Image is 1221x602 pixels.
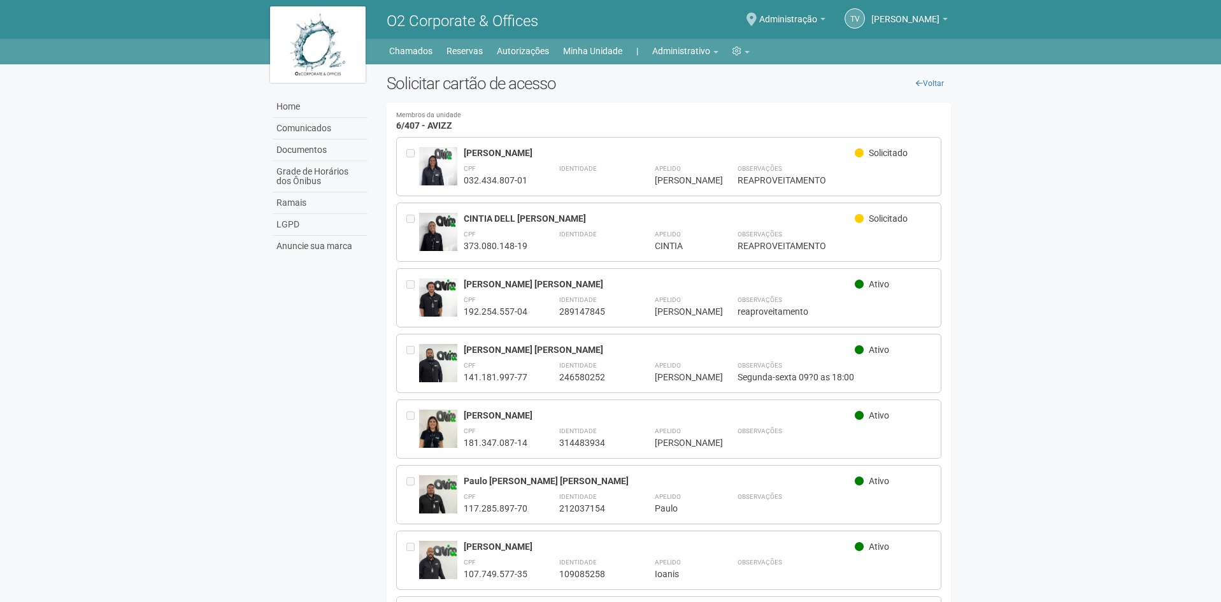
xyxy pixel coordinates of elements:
img: user.jpg [419,278,457,317]
img: user.jpg [419,541,457,579]
strong: Observações [738,362,782,369]
a: Voltar [909,74,951,93]
strong: Identidade [559,493,597,500]
div: 192.254.557-04 [464,306,527,317]
div: Paulo [PERSON_NAME] [PERSON_NAME] [464,475,855,487]
img: user.jpg [419,213,457,251]
div: [PERSON_NAME] [464,410,855,421]
a: Autorizações [497,42,549,60]
a: Administrativo [652,42,718,60]
div: 117.285.897-70 [464,503,527,514]
strong: Identidade [559,362,597,369]
strong: Apelido [655,559,681,566]
div: Entre em contato com a Aministração para solicitar o cancelamento ou 2a via [406,410,419,448]
strong: CPF [464,493,476,500]
img: user.jpg [419,147,457,185]
div: Paulo [655,503,706,514]
div: Entre em contato com a Aministração para solicitar o cancelamento ou 2a via [406,344,419,383]
strong: Observações [738,427,782,434]
img: user.jpg [419,344,457,382]
span: Ativo [869,476,889,486]
div: Entre em contato com a Aministração para solicitar o cancelamento ou 2a via [406,278,419,317]
a: Chamados [389,42,432,60]
a: Configurações [732,42,750,60]
strong: Apelido [655,231,681,238]
strong: Apelido [655,493,681,500]
strong: Apelido [655,362,681,369]
strong: Observações [738,559,782,566]
span: Solicitado [869,213,908,224]
a: Ramais [273,192,368,214]
span: Administração [759,2,817,24]
a: Reservas [446,42,483,60]
a: LGPD [273,214,368,236]
span: Thayane Vasconcelos Torres [871,2,939,24]
strong: Observações [738,231,782,238]
span: Ativo [869,279,889,289]
strong: Identidade [559,165,597,172]
a: Comunicados [273,118,368,140]
strong: Identidade [559,296,597,303]
div: reaproveitamento [738,306,932,317]
a: TV [845,8,865,29]
div: Segunda-sexta 09?0 as 18:00 [738,371,932,383]
div: 181.347.087-14 [464,437,527,448]
div: 109085258 [559,568,623,580]
div: 246580252 [559,371,623,383]
strong: Apelido [655,427,681,434]
div: [PERSON_NAME] [464,147,855,159]
h4: 6/407 - AVIZZ [396,112,942,131]
div: [PERSON_NAME] [655,437,706,448]
div: Entre em contato com a Aministração para solicitar o cancelamento ou 2a via [406,213,419,252]
a: Minha Unidade [563,42,622,60]
div: REAPROVEITAMENTO [738,240,932,252]
div: [PERSON_NAME] [655,175,706,186]
strong: Apelido [655,165,681,172]
a: Home [273,96,368,118]
div: CINTIA [655,240,706,252]
a: Anuncie sua marca [273,236,368,257]
a: | [636,42,638,60]
div: 289147845 [559,306,623,317]
span: Solicitado [869,148,908,158]
a: Grade de Horários dos Ônibus [273,161,368,192]
div: [PERSON_NAME] [655,371,706,383]
div: 212037154 [559,503,623,514]
a: [PERSON_NAME] [871,16,948,26]
img: user.jpg [419,410,457,448]
div: Entre em contato com a Aministração para solicitar o cancelamento ou 2a via [406,147,419,186]
strong: CPF [464,165,476,172]
img: user.jpg [419,475,457,513]
span: Ativo [869,541,889,552]
div: [PERSON_NAME] [PERSON_NAME] [464,278,855,290]
div: REAPROVEITAMENTO [738,175,932,186]
div: [PERSON_NAME] [655,306,706,317]
div: [PERSON_NAME] [464,541,855,552]
div: [PERSON_NAME] [PERSON_NAME] [464,344,855,355]
img: logo.jpg [270,6,366,83]
div: 032.434.807-01 [464,175,527,186]
strong: Identidade [559,559,597,566]
h2: Solicitar cartão de acesso [387,74,952,93]
small: Membros da unidade [396,112,942,119]
strong: Observações [738,493,782,500]
strong: Identidade [559,231,597,238]
strong: Apelido [655,296,681,303]
div: 141.181.997-77 [464,371,527,383]
strong: Observações [738,296,782,303]
strong: CPF [464,362,476,369]
div: Entre em contato com a Aministração para solicitar o cancelamento ou 2a via [406,541,419,580]
strong: CPF [464,427,476,434]
a: Administração [759,16,825,26]
strong: Identidade [559,427,597,434]
strong: CPF [464,559,476,566]
div: 107.749.577-35 [464,568,527,580]
strong: Observações [738,165,782,172]
div: CINTIA DELL [PERSON_NAME] [464,213,855,224]
span: Ativo [869,345,889,355]
div: 314483934 [559,437,623,448]
div: Ioanis [655,568,706,580]
strong: CPF [464,231,476,238]
span: O2 Corporate & Offices [387,12,538,30]
div: 373.080.148-19 [464,240,527,252]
